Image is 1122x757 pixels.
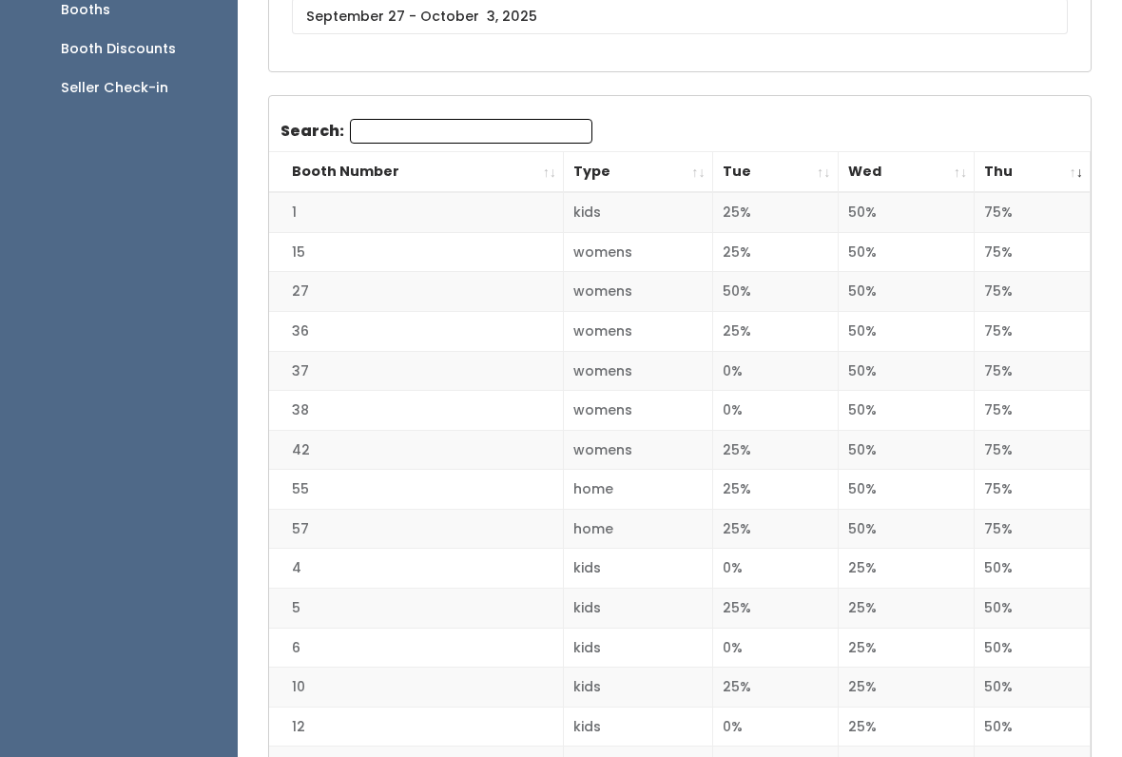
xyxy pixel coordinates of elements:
[564,232,713,272] td: womens
[712,549,838,589] td: 0%
[269,707,564,747] td: 12
[712,707,838,747] td: 0%
[838,152,975,193] th: Wed: activate to sort column ascending
[269,391,564,431] td: 38
[975,668,1091,708] td: 50%
[712,391,838,431] td: 0%
[838,312,975,352] td: 50%
[712,509,838,549] td: 25%
[838,549,975,589] td: 25%
[564,192,713,232] td: kids
[712,232,838,272] td: 25%
[269,470,564,510] td: 55
[564,509,713,549] td: home
[975,589,1091,629] td: 50%
[269,192,564,232] td: 1
[269,351,564,391] td: 37
[61,78,168,98] div: Seller Check-in
[564,549,713,589] td: kids
[838,272,975,312] td: 50%
[975,192,1091,232] td: 75%
[838,391,975,431] td: 50%
[975,509,1091,549] td: 75%
[269,152,564,193] th: Booth Number: activate to sort column ascending
[564,668,713,708] td: kids
[564,152,713,193] th: Type: activate to sort column ascending
[975,470,1091,510] td: 75%
[712,628,838,668] td: 0%
[712,351,838,391] td: 0%
[975,391,1091,431] td: 75%
[269,668,564,708] td: 10
[975,272,1091,312] td: 75%
[838,232,975,272] td: 50%
[838,668,975,708] td: 25%
[975,312,1091,352] td: 75%
[712,430,838,470] td: 25%
[975,628,1091,668] td: 50%
[350,119,592,144] input: Search:
[975,430,1091,470] td: 75%
[564,272,713,312] td: womens
[269,549,564,589] td: 4
[269,589,564,629] td: 5
[838,192,975,232] td: 50%
[564,351,713,391] td: womens
[838,470,975,510] td: 50%
[838,589,975,629] td: 25%
[975,232,1091,272] td: 75%
[712,312,838,352] td: 25%
[975,152,1091,193] th: Thu: activate to sort column ascending
[975,549,1091,589] td: 50%
[712,470,838,510] td: 25%
[712,589,838,629] td: 25%
[838,707,975,747] td: 25%
[712,192,838,232] td: 25%
[838,628,975,668] td: 25%
[975,351,1091,391] td: 75%
[712,152,838,193] th: Tue: activate to sort column ascending
[712,668,838,708] td: 25%
[564,470,713,510] td: home
[838,430,975,470] td: 50%
[61,39,176,59] div: Booth Discounts
[564,430,713,470] td: womens
[269,232,564,272] td: 15
[269,312,564,352] td: 36
[838,351,975,391] td: 50%
[564,589,713,629] td: kids
[838,509,975,549] td: 50%
[269,430,564,470] td: 42
[280,119,592,144] label: Search:
[269,272,564,312] td: 27
[564,391,713,431] td: womens
[712,272,838,312] td: 50%
[564,312,713,352] td: womens
[269,628,564,668] td: 6
[975,707,1091,747] td: 50%
[564,707,713,747] td: kids
[564,628,713,668] td: kids
[269,509,564,549] td: 57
